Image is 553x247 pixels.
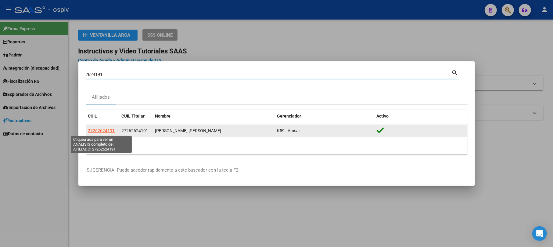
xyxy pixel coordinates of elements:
[122,114,145,118] span: CUIL Titular
[119,110,153,123] datatable-header-cell: CUIL Titular
[277,128,300,133] span: K59 - Amsar
[377,114,389,118] span: Activo
[153,110,275,123] datatable-header-cell: Nombre
[155,114,171,118] span: Nombre
[452,69,459,76] mat-icon: search
[86,167,468,174] p: -SUGERENCIA: Puede acceder rapidamente a este buscador con la tecla F2-
[88,128,115,133] span: 27262624191
[532,226,547,241] div: Open Intercom Messenger
[86,139,468,154] div: 1 total
[122,128,149,133] span: 27262624191
[92,94,110,101] div: Afiliados
[155,127,272,134] div: [PERSON_NAME] [PERSON_NAME]
[275,110,374,123] datatable-header-cell: Gerenciador
[88,114,97,118] span: CUIL
[86,110,119,123] datatable-header-cell: CUIL
[374,110,468,123] datatable-header-cell: Activo
[277,114,301,118] span: Gerenciador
